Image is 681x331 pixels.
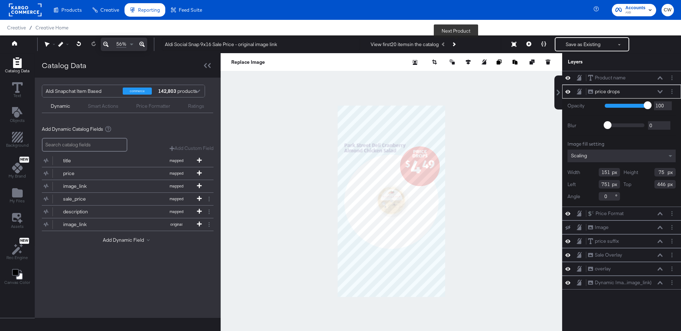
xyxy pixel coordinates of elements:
[42,180,205,192] button: image_linkmapped
[42,218,205,231] button: image_linkoriginal
[20,157,29,162] span: New
[63,196,115,202] div: sale_price
[625,10,646,16] span: Aldi
[42,155,205,167] button: titlemapped
[231,58,265,66] button: Replace Image
[567,169,580,176] label: Width
[35,25,68,30] a: Creative Home
[497,58,504,66] button: Copy image
[413,60,417,65] svg: Remove background
[20,239,29,243] span: New
[568,58,640,65] div: Layers
[595,265,611,272] div: overlay
[42,180,214,192] div: image_linkmapped
[103,237,153,243] button: Add Dynamic Field
[138,7,160,13] span: Reporting
[42,155,214,167] div: titlemapped
[5,68,29,74] span: Catalog Data
[42,138,127,152] input: Search catalog fields
[555,38,611,51] button: Save as Existing
[10,118,25,123] span: Objects
[5,186,29,206] button: Add Files
[664,6,671,14] span: CW
[595,252,622,258] div: Sale Overlay
[7,211,28,231] button: Assets
[157,85,177,97] strong: 142,803
[51,103,70,110] div: Dynamic
[567,141,676,147] div: Image fill setting
[63,221,115,228] div: image_link
[668,74,676,82] button: Layer Options
[157,158,196,163] span: mapped
[588,74,626,82] button: Product name
[42,206,214,218] div: descriptionmapped
[63,157,115,164] div: title
[497,60,502,64] svg: Copy image
[42,193,214,205] div: sale_pricemapped
[63,183,115,190] div: image_link
[668,224,676,231] button: Layer Options
[157,184,196,189] span: mapped
[1,56,34,76] button: Add Rectangle
[61,7,82,13] span: Products
[567,193,580,200] label: Angle
[371,41,439,48] div: View first 20 items in the catalog
[63,208,115,215] div: description
[170,145,214,152] button: Add Custom Field
[513,58,520,66] button: Paste image
[588,279,652,286] button: Dynamic Ima...image_link)
[595,279,652,286] div: Dynamic Ima...image_link)
[6,105,29,125] button: Add Text
[588,224,609,231] button: Image
[595,74,626,81] div: Product name
[157,85,178,97] div: products
[449,38,459,51] button: Next Product
[668,279,676,286] button: Layer Options
[624,181,631,188] label: Top
[123,88,152,95] div: commerce
[8,80,27,101] button: Text
[668,237,676,245] button: Layer Options
[136,103,170,110] div: Price Formatter
[88,103,118,110] div: Smart Actions
[42,60,87,71] div: Catalog Data
[588,88,620,95] button: price drops
[624,169,638,176] label: Height
[179,7,202,13] span: Feed Suite
[42,167,205,180] button: pricemapped
[513,60,517,64] svg: Paste image
[571,152,587,159] span: Scaling
[157,196,196,201] span: mapped
[157,222,196,227] span: original
[157,171,196,176] span: mapped
[42,126,103,133] span: Add Dynamic Catalog Fields
[46,85,117,97] div: Aldi Snapchat Item Based
[567,122,599,129] label: Blur
[13,93,21,99] span: Text
[9,173,26,179] span: My Brand
[588,265,611,273] button: overlay
[6,142,29,148] span: Background
[668,265,676,273] button: Layer Options
[567,181,576,188] label: Left
[4,155,30,181] button: NewMy Brand
[595,88,620,95] div: price drops
[4,280,30,285] span: Canvas Color
[6,255,28,260] span: Rec Engine
[11,224,24,229] span: Assets
[157,209,196,214] span: mapped
[625,4,646,12] span: Accounts
[588,237,619,245] button: price suffix
[668,210,676,217] button: Layer Options
[63,170,115,177] div: price
[588,251,622,259] button: Sale Overlay
[116,41,126,47] span: 56%
[7,25,26,30] span: Creative
[661,4,674,16] button: CW
[2,236,32,263] button: NewRec Engine
[10,198,25,204] span: My Files
[26,25,35,30] span: /
[42,167,214,180] div: pricemapped
[2,130,33,151] button: Add Rectangle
